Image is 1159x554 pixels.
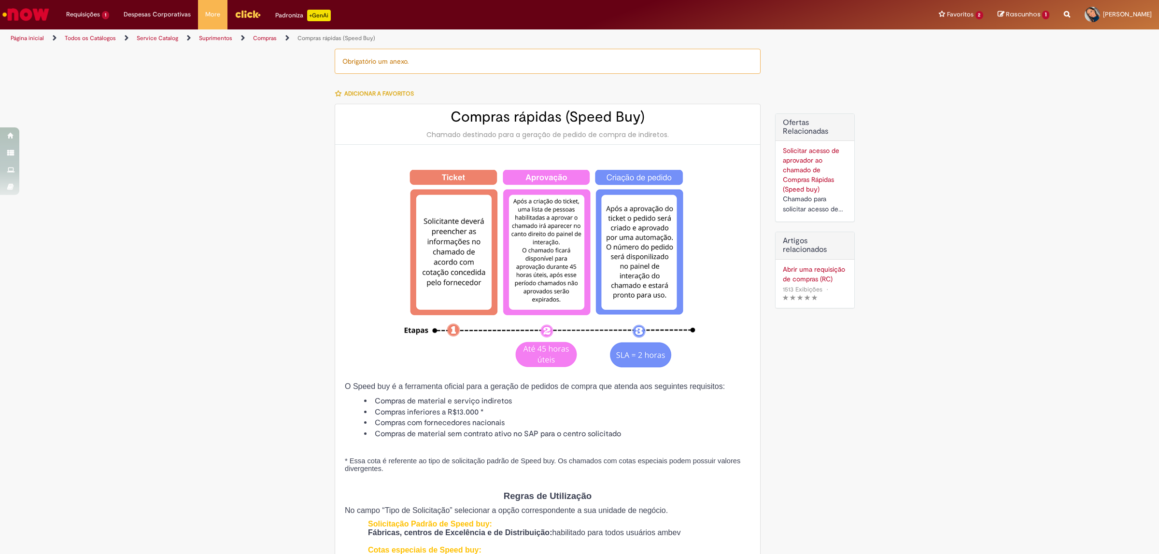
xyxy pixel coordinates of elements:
[368,528,552,537] span: Fábricas, centros de Excelência e de Distribuição:
[552,528,680,537] span: habilitado para todos usuários ambev
[199,34,232,42] a: Suprimentos
[253,34,277,42] a: Compras
[824,283,830,296] span: •
[345,506,668,514] span: No campo “Tipo de Solicitação” selecionar a opção correspondente a sua unidade de negócio.
[504,491,592,501] span: Regras de Utilização
[368,546,481,554] span: Cotas especiais de Speed buy:
[344,90,414,97] span: Adicionar a Favoritos
[335,49,761,74] div: Obrigatório um anexo.
[11,34,44,42] a: Página inicial
[7,29,765,47] ul: Trilhas de página
[1042,11,1049,19] span: 1
[65,34,116,42] a: Todos os Catálogos
[124,10,191,19] span: Despesas Corporativas
[364,396,750,407] li: Compras de material e serviço indiretos
[345,457,740,472] span: * Essa cota é referente ao tipo de solicitação padrão de Speed buy. Os chamados com cotas especia...
[345,130,750,139] div: Chamado destinado para a geração de pedido de compra de indiretos.
[137,34,178,42] a: Service Catalog
[947,10,974,19] span: Favoritos
[364,417,750,429] li: Compras com fornecedores nacionais
[364,407,750,418] li: Compras inferiores a R$13.000 *
[783,285,822,293] span: 1513 Exibições
[205,10,220,19] span: More
[345,382,725,390] span: O Speed buy é a ferramenta oficial para a geração de pedidos de compra que atenda aos seguintes r...
[368,520,492,528] span: Solicitação Padrão de Speed buy:
[783,146,839,194] a: Solicitar acesso de aprovador ao chamado de Compras Rápidas (Speed buy)
[783,194,847,214] div: Chamado para solicitar acesso de aprovador ao ticket de Speed buy
[783,237,847,254] h3: Artigos relacionados
[345,109,750,125] h2: Compras rápidas (Speed Buy)
[66,10,100,19] span: Requisições
[775,113,855,222] div: Ofertas Relacionadas
[275,10,331,21] div: Padroniza
[297,34,375,42] a: Compras rápidas (Speed Buy)
[783,119,847,136] h2: Ofertas Relacionadas
[235,7,261,21] img: click_logo_yellow_360x200.png
[1,5,51,24] img: ServiceNow
[1103,10,1152,18] span: [PERSON_NAME]
[102,11,109,19] span: 1
[307,10,331,21] p: +GenAi
[975,11,984,19] span: 2
[1006,10,1041,19] span: Rascunhos
[998,10,1049,19] a: Rascunhos
[364,429,750,440] li: Compras de material sem contrato ativo no SAP para o centro solicitado
[335,83,419,104] button: Adicionar a Favoritos
[783,264,847,284] a: Abrir uma requisição de compras (RC)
